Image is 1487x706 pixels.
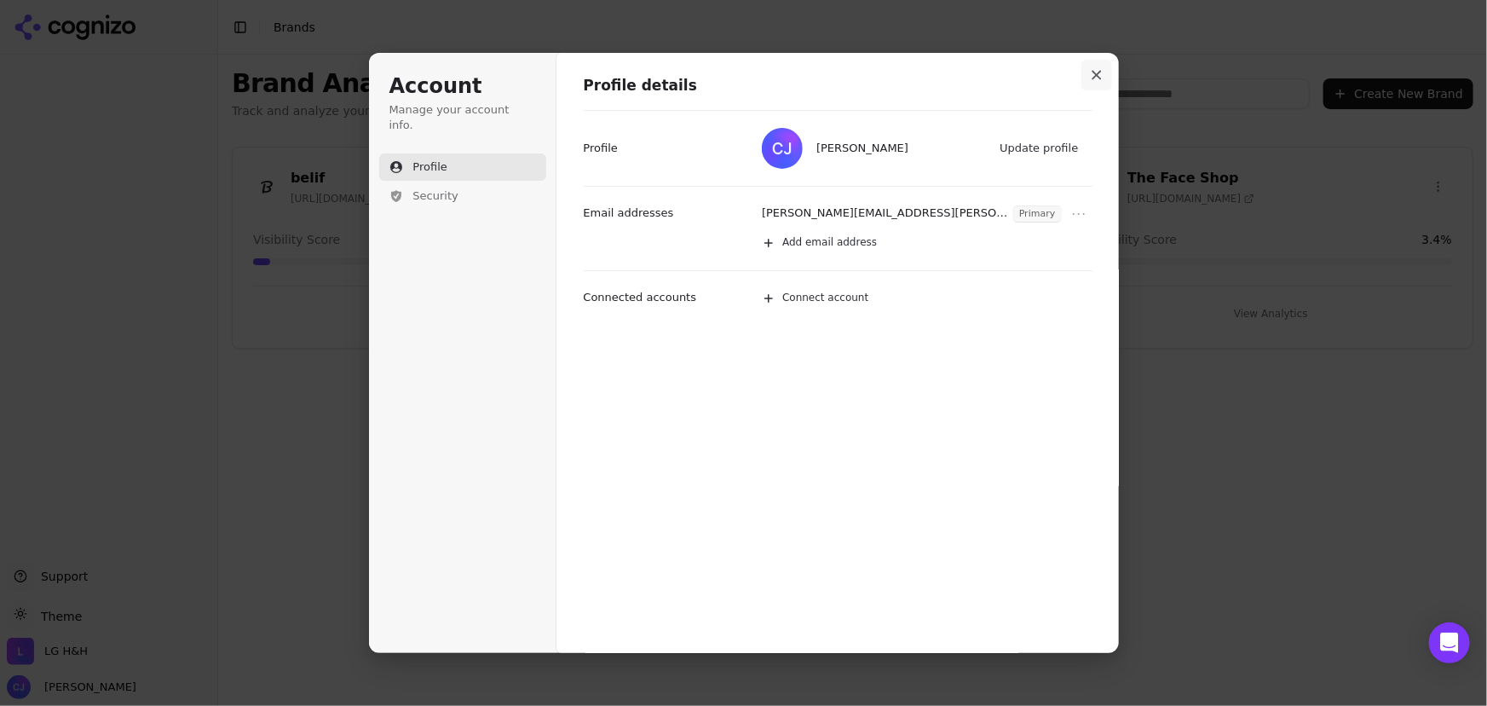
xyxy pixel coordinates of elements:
[1429,622,1470,663] div: Open Intercom Messenger
[584,205,674,221] p: Email addresses
[762,128,803,169] img: Clay Johnson
[1014,206,1061,222] span: Primary
[379,153,546,181] button: Profile
[584,290,697,305] p: Connected accounts
[389,102,536,133] p: Manage your account info.
[753,285,1092,312] button: Connect account
[413,159,447,175] span: Profile
[753,229,1092,257] button: Add email address
[782,236,877,250] span: Add email address
[816,141,908,156] span: [PERSON_NAME]
[1069,204,1089,224] button: Open menu
[782,292,868,305] span: Connect account
[1081,60,1112,90] button: Close modal
[389,73,536,101] h1: Account
[762,205,1010,223] p: [PERSON_NAME][EMAIL_ADDRESS][PERSON_NAME][DOMAIN_NAME]
[413,188,458,204] span: Security
[379,182,546,210] button: Security
[991,136,1088,161] button: Update profile
[584,141,618,156] p: Profile
[584,76,1092,96] h1: Profile details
